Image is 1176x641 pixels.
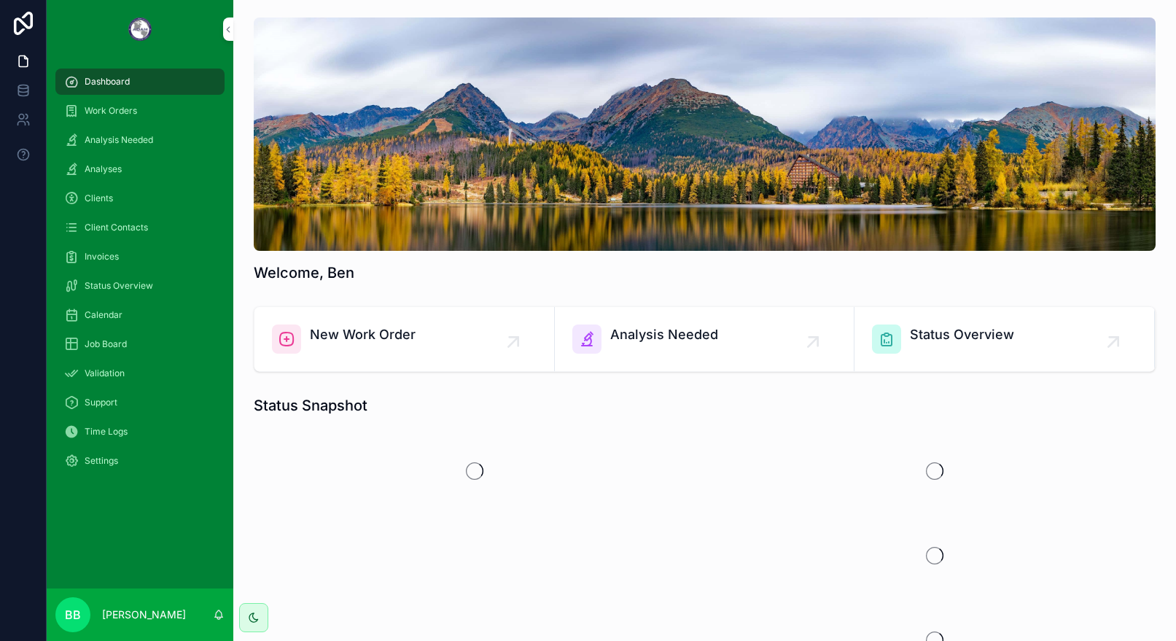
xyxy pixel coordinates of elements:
[85,222,148,233] span: Client Contacts
[55,69,225,95] a: Dashboard
[254,263,354,283] h1: Welcome, Ben
[102,607,186,622] p: [PERSON_NAME]
[55,302,225,328] a: Calendar
[85,163,122,175] span: Analyses
[55,419,225,445] a: Time Logs
[85,426,128,438] span: Time Logs
[85,338,127,350] span: Job Board
[85,455,118,467] span: Settings
[85,280,153,292] span: Status Overview
[85,76,130,88] span: Dashboard
[85,134,153,146] span: Analysis Needed
[85,251,119,263] span: Invoices
[47,58,233,493] div: scrollable content
[85,368,125,379] span: Validation
[55,98,225,124] a: Work Orders
[65,606,81,623] span: BB
[910,325,1014,345] span: Status Overview
[55,389,225,416] a: Support
[85,397,117,408] span: Support
[55,331,225,357] a: Job Board
[85,193,113,204] span: Clients
[610,325,718,345] span: Analysis Needed
[254,395,367,416] h1: Status Snapshot
[55,127,225,153] a: Analysis Needed
[55,214,225,241] a: Client Contacts
[310,325,416,345] span: New Work Order
[254,307,555,371] a: New Work Order
[55,360,225,386] a: Validation
[128,18,152,41] img: App logo
[85,309,122,321] span: Calendar
[555,307,855,371] a: Analysis Needed
[55,448,225,474] a: Settings
[854,307,1155,371] a: Status Overview
[55,156,225,182] a: Analyses
[85,105,137,117] span: Work Orders
[55,244,225,270] a: Invoices
[55,185,225,211] a: Clients
[55,273,225,299] a: Status Overview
